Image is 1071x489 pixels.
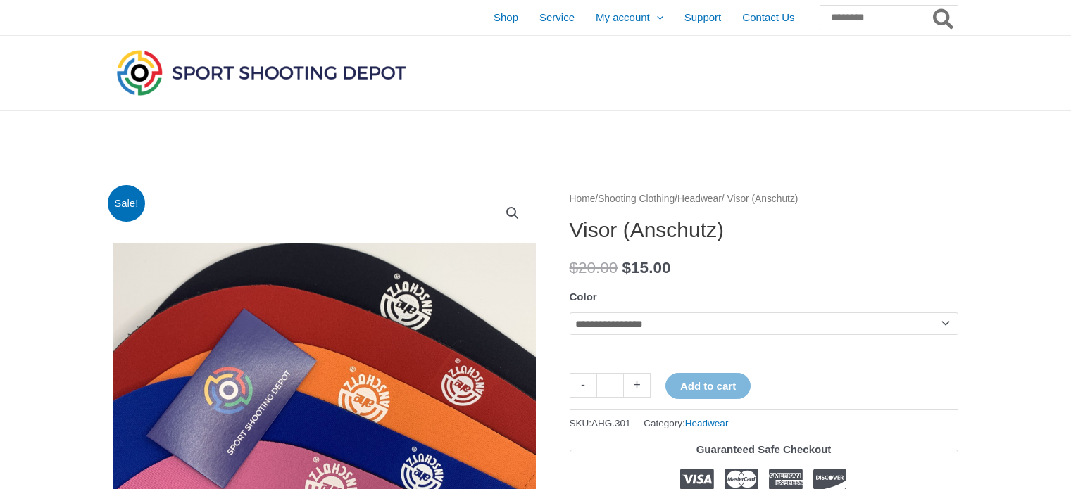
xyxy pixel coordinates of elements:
[930,6,958,30] button: Search
[591,418,631,428] span: AHG.301
[685,418,729,428] a: Headwear
[570,193,596,204] a: Home
[570,291,597,303] label: Color
[665,373,751,399] button: Add to cart
[500,201,525,226] a: View full-screen image gallery
[624,373,651,398] a: +
[691,440,837,459] legend: Guaranteed Safe Checkout
[570,217,958,243] h1: Visor (Anschutz)
[622,259,671,277] bdi: 15.00
[644,414,728,432] span: Category:
[570,259,618,277] bdi: 20.00
[113,46,409,99] img: Sport Shooting Depot
[570,373,596,398] a: -
[108,185,145,222] span: Sale!
[570,259,579,277] span: $
[598,193,675,204] a: Shooting Clothing
[570,414,631,432] span: SKU:
[570,190,958,208] nav: Breadcrumb
[596,373,624,398] input: Product quantity
[622,259,632,277] span: $
[677,193,722,204] a: Headwear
